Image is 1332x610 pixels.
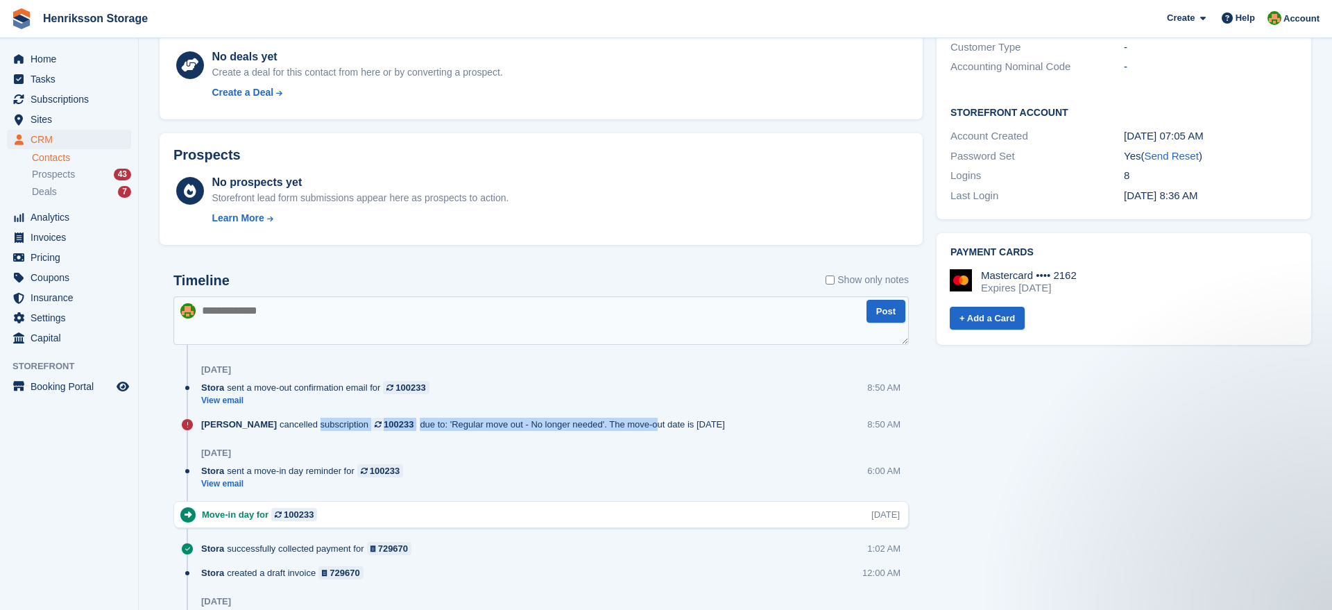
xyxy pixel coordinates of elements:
a: Learn More [212,211,509,226]
a: Preview store [114,378,131,395]
a: menu [7,328,131,348]
div: Create a Deal [212,85,273,100]
time: 2025-09-18 06:36:09 UTC [1124,189,1197,201]
a: Create a Deal [212,85,502,100]
span: Home [31,49,114,69]
a: Deals 7 [32,185,131,199]
div: Create a deal for this contact from here or by converting a prospect. [212,65,502,80]
span: Tasks [31,69,114,89]
div: 7 [118,186,131,198]
a: menu [7,228,131,247]
span: Prospects [32,168,75,181]
div: 8:50 AM [867,418,900,431]
div: 1:02 AM [867,542,900,555]
a: 100233 [371,418,417,431]
div: [DATE] [201,596,231,607]
button: Post [866,300,905,323]
span: Account [1283,12,1320,26]
img: Mikael Holmström [1267,11,1281,25]
div: 6:00 AM [867,464,900,477]
span: Create [1167,11,1195,25]
h2: Storefront Account [950,105,1297,119]
h2: Prospects [173,147,241,163]
div: 12:00 AM [862,566,900,579]
span: Stora [201,566,224,579]
div: created a draft invoice [201,566,370,579]
div: Storefront lead form submissions appear here as prospects to action. [212,191,509,205]
div: Customer Type [950,40,1124,56]
span: Analytics [31,207,114,227]
div: 8 [1124,168,1297,184]
span: CRM [31,130,114,149]
a: View email [201,395,436,407]
div: [DATE] [201,364,231,375]
div: 43 [114,169,131,180]
a: Send Reset [1144,150,1198,162]
div: Learn More [212,211,264,226]
div: 100233 [370,464,400,477]
h2: Timeline [173,273,230,289]
div: Mastercard •••• 2162 [981,269,1077,282]
a: menu [7,130,131,149]
span: Storefront [12,359,138,373]
span: Sites [31,110,114,129]
div: - [1124,40,1297,56]
div: - [1124,59,1297,75]
div: [DATE] [201,448,231,459]
img: Mikael Holmström [180,303,196,319]
div: successfully collected payment for [201,542,418,555]
span: Stora [201,542,224,555]
div: cancelled subscription due to: 'Regular move out - No longer needed'. The move-out date is [DATE] [201,418,732,431]
span: Coupons [31,268,114,287]
div: 100233 [384,418,413,431]
div: Move-in day for [202,508,324,521]
a: menu [7,268,131,287]
span: Help [1236,11,1255,25]
span: Settings [31,308,114,328]
div: 8:50 AM [867,381,900,394]
a: Henriksson Storage [37,7,153,30]
a: + Add a Card [950,307,1025,330]
img: Mastercard Logo [950,269,972,291]
a: Contacts [32,151,131,164]
a: menu [7,248,131,267]
a: menu [7,90,131,109]
div: Accounting Nominal Code [950,59,1124,75]
div: Logins [950,168,1124,184]
div: 729670 [378,542,408,555]
a: menu [7,377,131,396]
div: Last Login [950,188,1124,204]
div: Account Created [950,128,1124,144]
a: Prospects 43 [32,167,131,182]
div: [DATE] [871,508,900,521]
img: stora-icon-8386f47178a22dfd0bd8f6a31ec36ba5ce8667c1dd55bd0f319d3a0aa187defe.svg [11,8,32,29]
span: Invoices [31,228,114,247]
div: 100233 [395,381,425,394]
div: 729670 [330,566,359,579]
span: Deals [32,185,57,198]
span: Booking Portal [31,377,114,396]
a: menu [7,308,131,328]
a: 729670 [318,566,364,579]
a: 100233 [383,381,429,394]
div: [DATE] 07:05 AM [1124,128,1297,144]
input: Show only notes [826,273,835,287]
a: 100233 [271,508,317,521]
a: menu [7,49,131,69]
span: Stora [201,381,224,394]
a: menu [7,207,131,227]
div: Expires [DATE] [981,282,1077,294]
div: Yes [1124,149,1297,164]
label: Show only notes [826,273,909,287]
a: 100233 [357,464,403,477]
a: menu [7,288,131,307]
div: sent a move-out confirmation email for [201,381,436,394]
div: 100233 [284,508,314,521]
span: ( ) [1141,150,1202,162]
div: Password Set [950,149,1124,164]
div: sent a move-in day reminder for [201,464,410,477]
span: Capital [31,328,114,348]
div: No prospects yet [212,174,509,191]
h2: Payment cards [950,247,1297,258]
span: [PERSON_NAME] [201,418,277,431]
